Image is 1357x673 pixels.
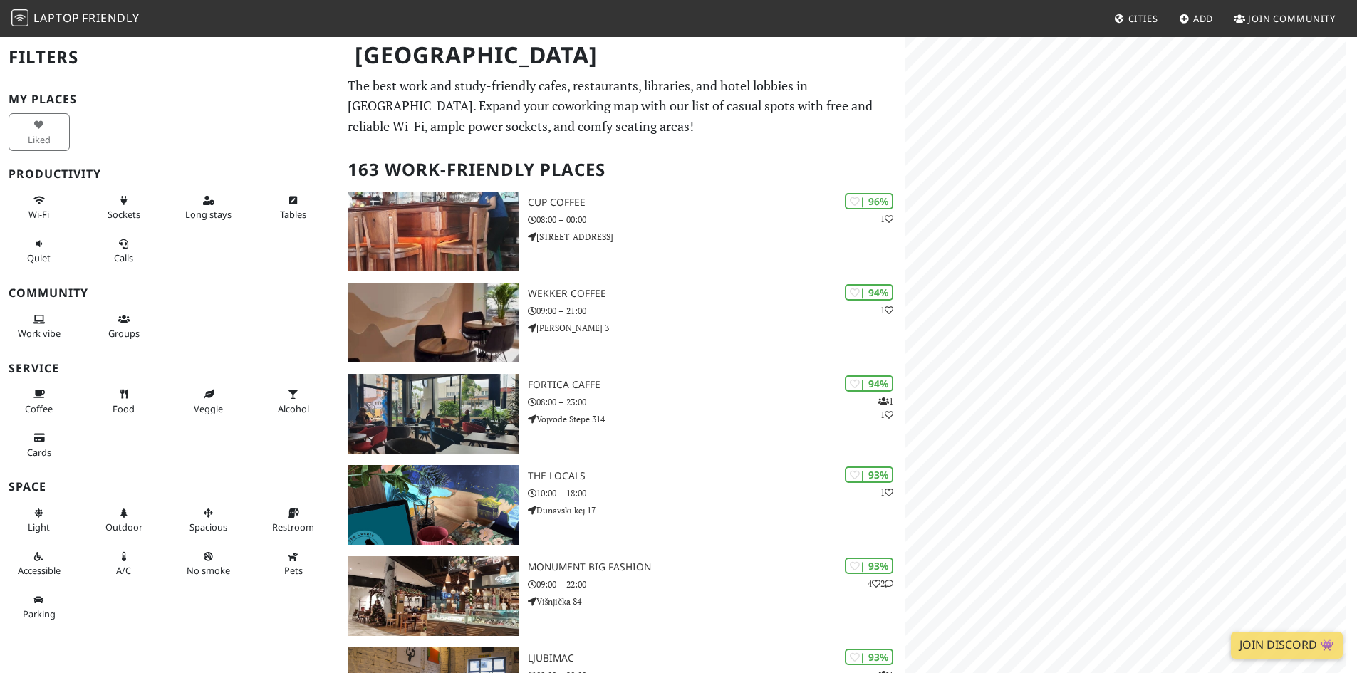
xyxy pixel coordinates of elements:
[528,470,905,482] h3: The Locals
[18,564,61,577] span: Accessible
[348,374,519,454] img: Fortica caffe
[263,382,324,420] button: Alcohol
[845,466,893,483] div: | 93%
[9,36,331,79] h2: Filters
[528,304,905,318] p: 09:00 – 21:00
[28,208,49,221] span: Stable Wi-Fi
[185,208,232,221] span: Long stays
[9,501,70,539] button: Light
[272,521,314,533] span: Restroom
[845,284,893,301] div: | 94%
[9,232,70,270] button: Quiet
[880,486,893,499] p: 1
[9,308,70,345] button: Work vibe
[868,577,893,590] p: 4 2
[93,545,155,583] button: A/C
[845,375,893,392] div: | 94%
[263,189,324,226] button: Tables
[27,251,51,264] span: Quiet
[1108,6,1164,31] a: Cities
[528,652,905,664] h3: Ljubimac
[116,564,131,577] span: Air conditioned
[348,75,896,137] p: The best work and study-friendly cafes, restaurants, libraries, and hotel lobbies in [GEOGRAPHIC_...
[528,288,905,300] h3: Wekker Coffee
[9,93,331,106] h3: My Places
[108,208,140,221] span: Power sockets
[28,521,50,533] span: Natural light
[1128,12,1158,25] span: Cities
[528,379,905,391] h3: Fortica caffe
[278,402,309,415] span: Alcohol
[93,308,155,345] button: Groups
[9,286,331,300] h3: Community
[33,10,80,26] span: Laptop
[189,521,227,533] span: Spacious
[23,607,56,620] span: Parking
[9,167,331,181] h3: Productivity
[339,465,905,545] a: The Locals | 93% 1 The Locals 10:00 – 18:00 Dunavski kej 17
[348,283,519,362] img: Wekker Coffee
[880,212,893,226] p: 1
[348,192,519,271] img: Cup Coffee
[528,230,905,244] p: [STREET_ADDRESS]
[1248,12,1336,25] span: Join Community
[9,545,70,583] button: Accessible
[348,556,519,636] img: Monument Big Fashion
[9,426,70,464] button: Cards
[178,382,239,420] button: Veggie
[1231,632,1343,659] a: Join Discord 👾
[528,213,905,226] p: 08:00 – 00:00
[339,556,905,636] a: Monument Big Fashion | 93% 42 Monument Big Fashion 09:00 – 22:00 Višnjička 84
[528,395,905,409] p: 08:00 – 23:00
[284,564,303,577] span: Pet friendly
[528,412,905,426] p: Vojvode Stepe 314
[528,595,905,608] p: Višnjička 84
[528,561,905,573] h3: Monument Big Fashion
[348,465,519,545] img: The Locals
[93,382,155,420] button: Food
[178,501,239,539] button: Spacious
[25,402,53,415] span: Coffee
[343,36,902,75] h1: [GEOGRAPHIC_DATA]
[880,303,893,317] p: 1
[9,189,70,226] button: Wi-Fi
[263,501,324,539] button: Restroom
[845,558,893,574] div: | 93%
[82,10,139,26] span: Friendly
[93,189,155,226] button: Sockets
[187,564,230,577] span: Smoke free
[9,362,331,375] h3: Service
[1193,12,1214,25] span: Add
[339,283,905,362] a: Wekker Coffee | 94% 1 Wekker Coffee 09:00 – 21:00 [PERSON_NAME] 3
[528,197,905,209] h3: Cup Coffee
[114,251,133,264] span: Video/audio calls
[280,208,306,221] span: Work-friendly tables
[9,382,70,420] button: Coffee
[528,578,905,591] p: 09:00 – 22:00
[9,588,70,626] button: Parking
[108,327,140,340] span: Group tables
[339,192,905,271] a: Cup Coffee | 96% 1 Cup Coffee 08:00 – 00:00 [STREET_ADDRESS]
[528,504,905,517] p: Dunavski kej 17
[11,6,140,31] a: LaptopFriendly LaptopFriendly
[178,189,239,226] button: Long stays
[1173,6,1220,31] a: Add
[878,395,893,422] p: 1 1
[339,374,905,454] a: Fortica caffe | 94% 11 Fortica caffe 08:00 – 23:00 Vojvode Stepe 314
[113,402,135,415] span: Food
[528,321,905,335] p: [PERSON_NAME] 3
[194,402,223,415] span: Veggie
[845,193,893,209] div: | 96%
[263,545,324,583] button: Pets
[845,649,893,665] div: | 93%
[11,9,28,26] img: LaptopFriendly
[9,480,331,494] h3: Space
[93,232,155,270] button: Calls
[105,521,142,533] span: Outdoor area
[93,501,155,539] button: Outdoor
[18,327,61,340] span: People working
[1228,6,1341,31] a: Join Community
[178,545,239,583] button: No smoke
[348,148,896,192] h2: 163 Work-Friendly Places
[528,486,905,500] p: 10:00 – 18:00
